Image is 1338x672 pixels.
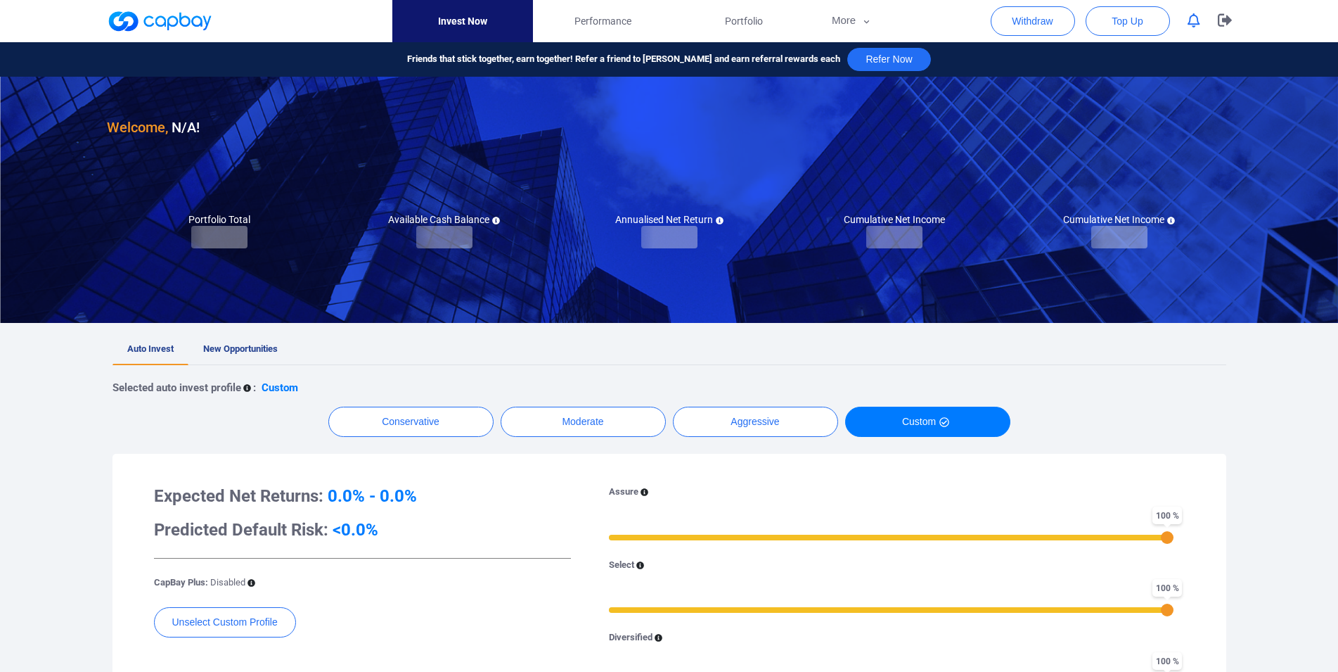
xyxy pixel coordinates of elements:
span: Auto Invest [127,343,174,354]
p: Custom [262,379,298,396]
button: Refer Now [847,48,930,71]
h5: Cumulative Net Income [844,213,945,226]
span: 100 % [1152,507,1182,524]
p: Diversified [609,630,652,645]
span: Top Up [1112,14,1143,28]
h3: Predicted Default Risk: [154,519,571,541]
p: Assure [609,485,638,500]
p: : [253,379,256,396]
p: Select [609,558,634,573]
button: Custom [845,407,1010,437]
p: CapBay Plus: [154,576,245,590]
span: Friends that stick together, earn together! Refer a friend to [PERSON_NAME] and earn referral rew... [407,52,840,67]
span: 0.0% - 0.0% [328,486,417,506]
button: Conservative [328,407,494,437]
span: 100 % [1152,579,1182,597]
h5: Portfolio Total [188,213,250,226]
h3: N/A ! [107,116,200,139]
span: Disabled [210,577,245,588]
button: Aggressive [673,407,838,437]
span: Performance [574,13,631,29]
h3: Expected Net Returns: [154,485,571,507]
span: Welcome, [107,119,168,136]
button: Top Up [1086,6,1170,36]
span: New Opportunities [203,343,278,354]
button: Withdraw [991,6,1075,36]
button: Moderate [501,407,666,437]
span: 100 % [1152,652,1182,670]
span: <0.0% [333,520,378,540]
span: Portfolio [725,13,763,29]
button: Unselect Custom Profile [154,607,296,638]
h5: Annualised Net Return [615,213,723,226]
p: Selected auto invest profile [112,379,241,396]
h5: Cumulative Net Income [1063,213,1175,226]
h5: Available Cash Balance [388,213,500,226]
